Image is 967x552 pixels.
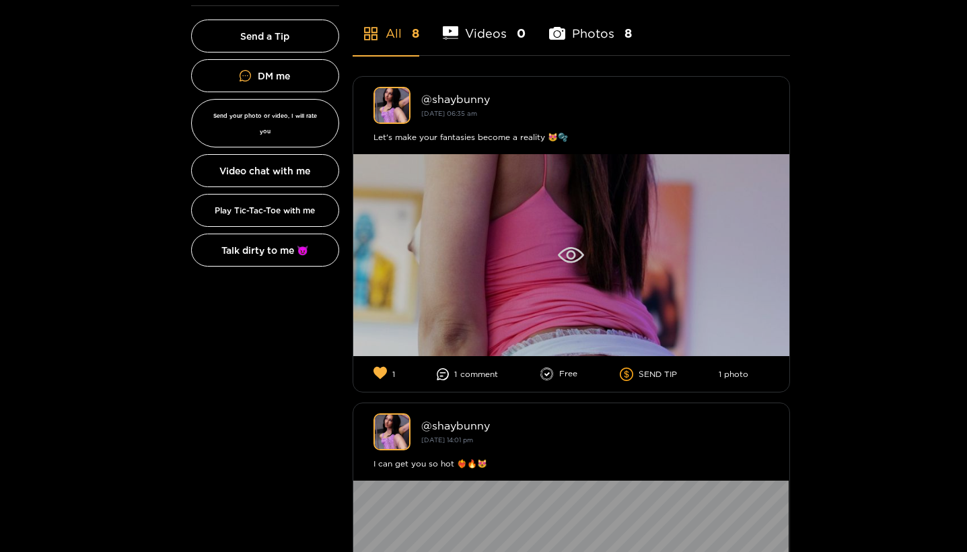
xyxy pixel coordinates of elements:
small: [DATE] 14:01 pm [421,436,473,444]
li: 1 photo [719,370,748,379]
li: Free [540,368,577,381]
div: @ shaybunny [421,93,769,105]
button: Talk dirty to me 😈 [191,234,339,267]
span: 0 [517,25,526,42]
span: appstore [363,26,379,42]
img: shaybunny [373,413,410,450]
button: Send a Tip [191,20,339,53]
span: comment [460,370,498,379]
div: Let's make your fantasies become a reality 😻🫧 [373,131,769,144]
span: 8 [412,25,419,42]
li: SEND TIP [620,368,677,381]
div: I can get you so hot ❤️‍🔥🔥😻 [373,457,769,471]
button: Play Tic-Tac-Toe with me [191,194,339,227]
li: 1 [373,366,395,382]
img: shaybunny [373,87,410,124]
small: [DATE] 06:35 am [421,110,477,117]
span: dollar [620,368,639,381]
button: Send your photo or video, I will rate you [191,99,339,147]
a: DM me [191,59,339,92]
button: Video chat with me [191,154,339,187]
span: 8 [624,25,632,42]
li: 1 [437,368,498,380]
div: @ shaybunny [421,419,769,432]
